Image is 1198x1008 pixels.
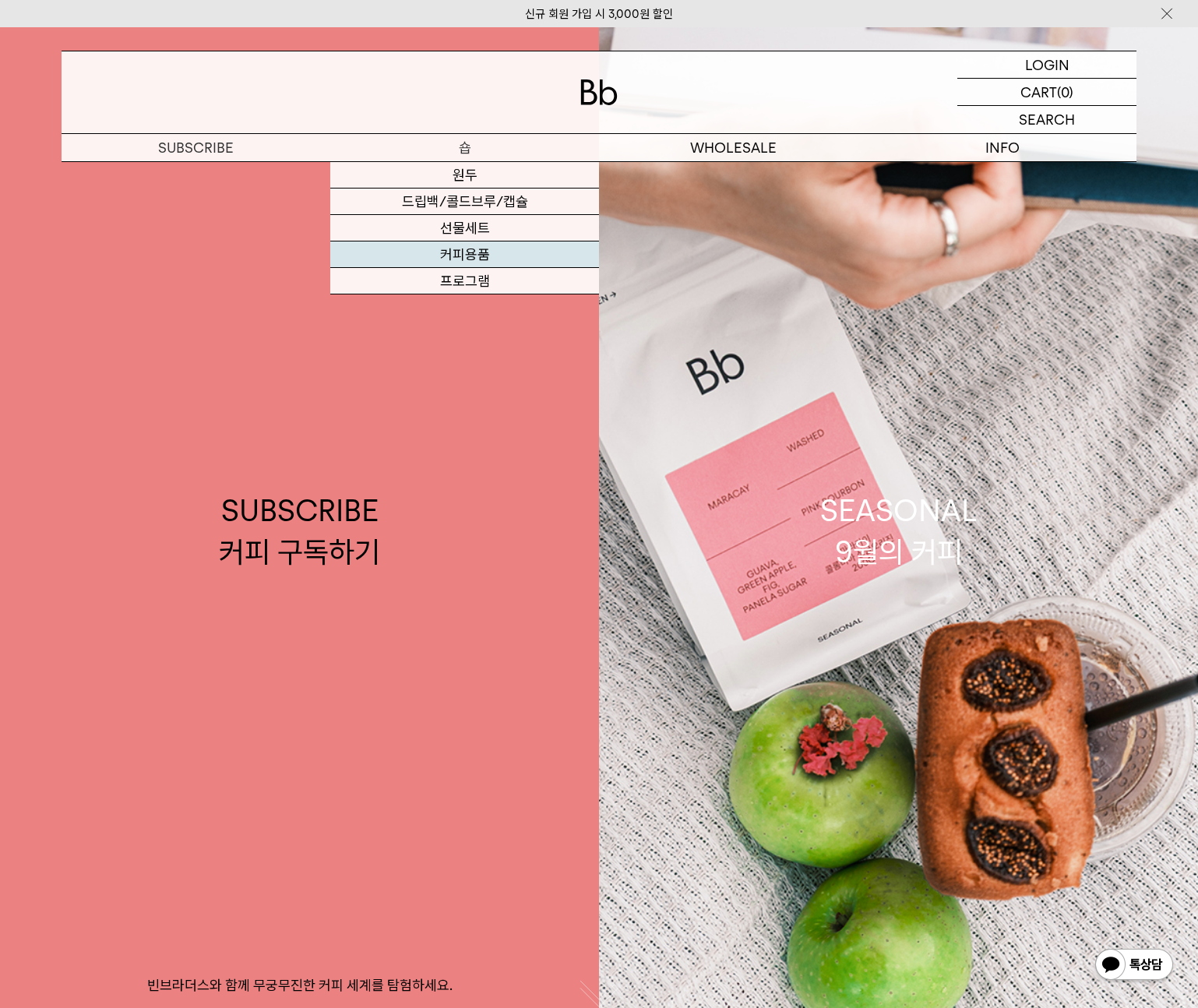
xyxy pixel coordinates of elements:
a: 프로그램 [330,268,599,294]
div: SEASONAL 9월의 커피 [820,490,978,573]
a: SUBSCRIBE [62,134,330,161]
a: 원두 [330,162,599,189]
a: 커피용품 [330,241,599,268]
a: 드립백/콜드브루/캡슐 [330,189,599,215]
img: 카카오톡 채널 1:1 채팅 버튼 [1094,947,1175,985]
p: (0) [1057,79,1073,105]
p: INFO [868,134,1136,161]
img: 로고 [580,79,618,105]
p: LOGIN [1025,51,1069,78]
p: SEARCH [1019,106,1075,133]
a: 선물세트 [330,215,599,241]
a: 신규 회원 가입 시 3,000원 할인 [525,7,673,21]
a: CART (0) [957,79,1136,106]
div: SUBSCRIBE 커피 구독하기 [219,490,380,573]
p: WHOLESALE [599,134,868,161]
a: LOGIN [957,51,1136,79]
p: CART [1020,79,1057,105]
a: 숍 [330,134,599,161]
